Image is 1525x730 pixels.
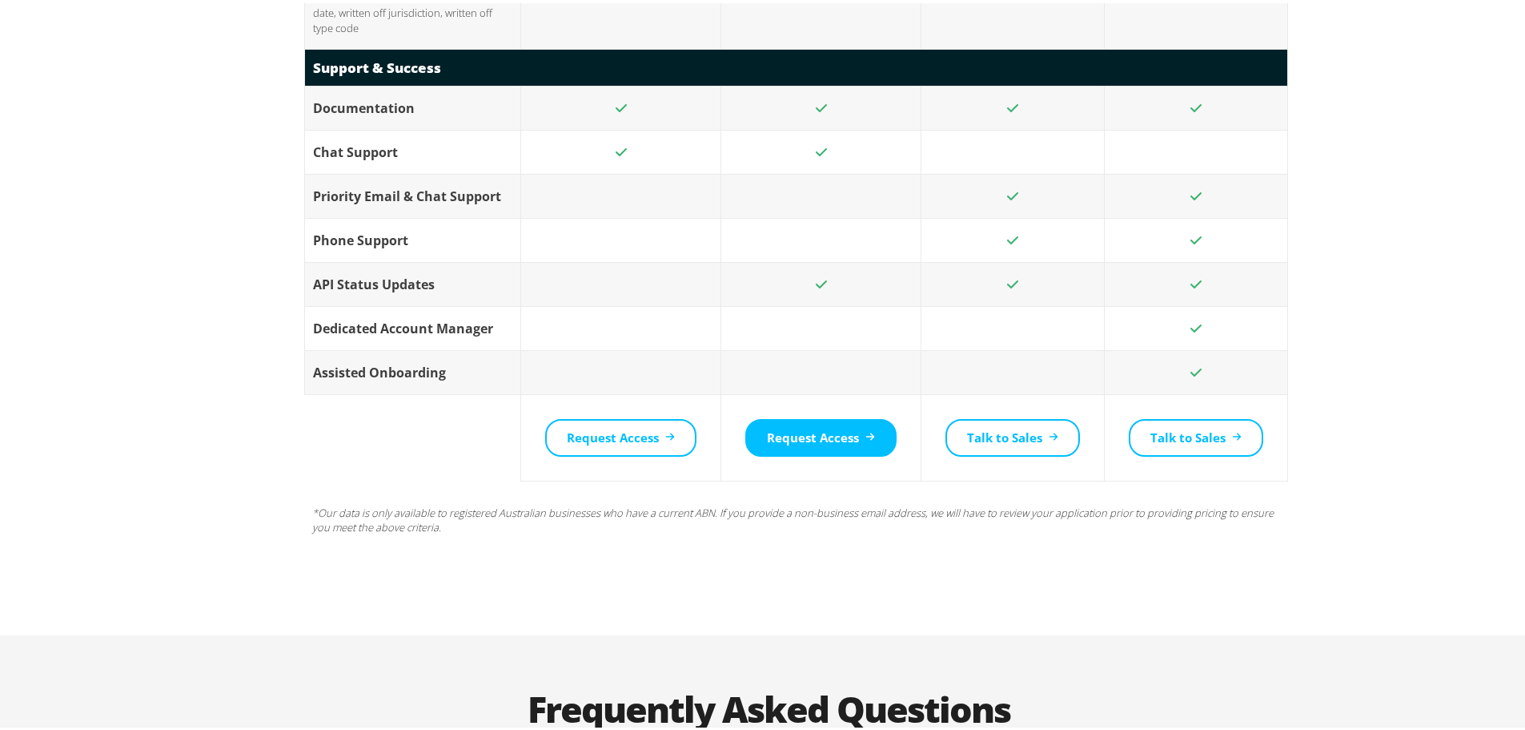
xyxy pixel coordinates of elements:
a: Talk to Sales [1129,416,1263,454]
a: Request Access [745,416,897,454]
th: Support & Success [305,46,1288,83]
a: Talk to Sales [945,416,1080,454]
div: Assisted Onboarding [313,360,512,379]
div: Phone Support [313,228,512,247]
a: Request Access [545,416,696,454]
p: *Our data is only available to registered Australian businesses who have a current ABN. If you pr... [304,478,1288,555]
div: Documentation [313,95,512,115]
div: Chat Support [313,139,512,159]
div: API Status Updates [313,272,512,291]
div: Priority Email & Chat Support [313,184,512,203]
div: Dedicated Account Manager [313,316,512,335]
